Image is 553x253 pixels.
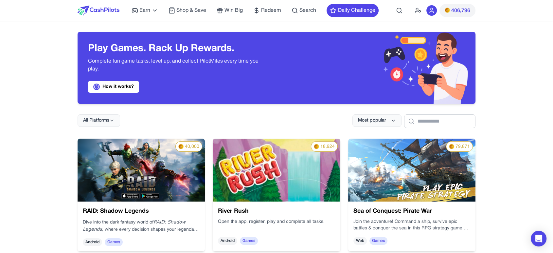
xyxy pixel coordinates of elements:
div: Open the app, register, play and complete all tasks. [218,219,335,232]
span: Win Big [224,7,243,14]
h3: RAID: Shadow Legends [83,207,200,216]
span: Android [83,238,102,246]
span: 40,000 [185,144,199,150]
p: Complete fun game tasks, level up, and collect PilotMiles every time you play. [88,57,266,73]
a: How it works? [88,81,139,93]
img: PMs [178,144,184,149]
button: Most popular [352,114,401,127]
img: PMs [449,144,454,149]
span: Most popular [358,117,386,124]
img: CashPilots Logo [78,6,119,15]
span: Games [369,237,387,245]
a: Search [292,7,316,14]
span: 79,871 [455,144,470,150]
span: Earn [139,7,150,14]
p: Join the adventure! Command a ship, survive epic battles & conquer the sea in this RPG strategy g... [353,219,470,232]
img: Header decoration [276,32,475,104]
a: Redeem [253,7,281,14]
img: PMs [445,8,450,13]
button: Daily Challenge [327,4,379,17]
h3: Sea of Conquest: Pirate War [353,207,470,216]
img: nRLw6yM7nDBu.webp [78,139,205,202]
div: Open Intercom Messenger [531,231,546,246]
button: PMs406,796 [439,4,475,17]
img: PMs [314,144,319,149]
span: Games [240,237,258,245]
span: Shop & Save [176,7,206,14]
span: 406,796 [451,7,470,15]
button: All Platforms [78,114,120,127]
img: 75fe42d1-c1a6-4a8c-8630-7b3dc285bdf3.jpg [348,139,475,202]
span: All Platforms [83,117,109,124]
h3: Play Games. Rack Up Rewards. [88,43,266,55]
img: cd3c5e61-d88c-4c75-8e93-19b3db76cddd.webp [213,139,340,202]
span: Android [218,237,237,245]
span: 18,924 [320,144,335,150]
a: Shop & Save [169,7,206,14]
span: Redeem [261,7,281,14]
span: Search [299,7,316,14]
span: Games [105,238,123,246]
p: Dive into the dark fantasy world of , where every decision shapes your legendary journey. [83,219,200,233]
a: Win Big [217,7,243,14]
h3: River Rush [218,207,335,216]
a: Earn [132,7,158,14]
span: Web [353,237,367,245]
